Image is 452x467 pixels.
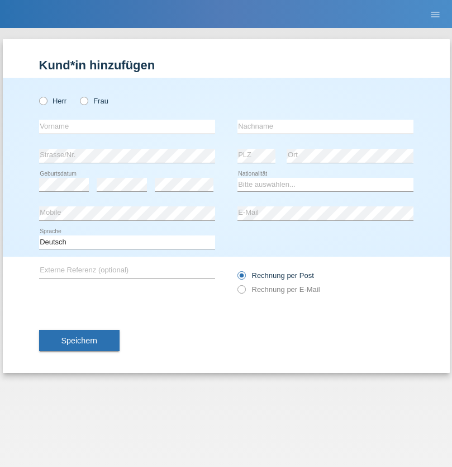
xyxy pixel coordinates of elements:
input: Rechnung per Post [237,271,245,285]
label: Herr [39,97,67,105]
input: Frau [80,97,87,104]
i: menu [430,9,441,20]
label: Frau [80,97,108,105]
label: Rechnung per Post [237,271,314,280]
button: Speichern [39,330,120,351]
h1: Kund*in hinzufügen [39,58,413,72]
input: Herr [39,97,46,104]
a: menu [424,11,446,17]
input: Rechnung per E-Mail [237,285,245,299]
label: Rechnung per E-Mail [237,285,320,294]
span: Speichern [61,336,97,345]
